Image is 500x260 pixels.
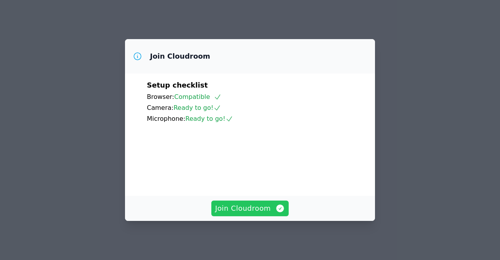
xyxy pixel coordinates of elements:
span: Ready to go! [173,104,221,111]
span: Camera: [147,104,173,111]
span: Microphone: [147,115,186,122]
span: Browser: [147,93,174,100]
button: Join Cloudroom [211,201,289,216]
h3: Join Cloudroom [150,52,210,61]
span: Ready to go! [186,115,233,122]
span: Compatible [174,93,221,100]
span: Setup checklist [147,81,208,89]
span: Join Cloudroom [215,203,285,214]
